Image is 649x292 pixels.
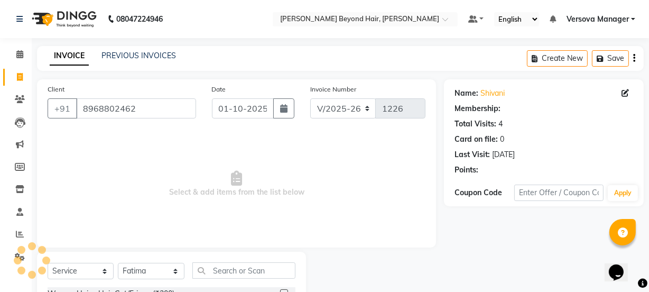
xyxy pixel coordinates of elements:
[76,98,196,118] input: Search by Name/Mobile/Email/Code
[212,85,226,94] label: Date
[455,88,478,99] div: Name:
[514,185,604,201] input: Enter Offer / Coupon Code
[455,118,496,130] div: Total Visits:
[455,187,514,198] div: Coupon Code
[608,185,638,201] button: Apply
[492,149,515,160] div: [DATE]
[48,85,64,94] label: Client
[455,103,500,114] div: Membership:
[116,4,163,34] b: 08047224946
[455,149,490,160] div: Last Visit:
[50,47,89,66] a: INVOICE
[567,14,629,25] span: Versova Manager
[455,165,478,176] div: Points:
[455,134,498,145] div: Card on file:
[27,4,99,34] img: logo
[310,85,356,94] label: Invoice Number
[101,51,176,60] a: PREVIOUS INVOICES
[592,50,629,67] button: Save
[527,50,588,67] button: Create New
[605,250,638,281] iframe: chat widget
[480,88,505,99] a: Shivani
[48,98,77,118] button: +91
[500,134,504,145] div: 0
[48,131,425,237] span: Select & add items from the list below
[498,118,503,130] div: 4
[192,262,295,279] input: Search or Scan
